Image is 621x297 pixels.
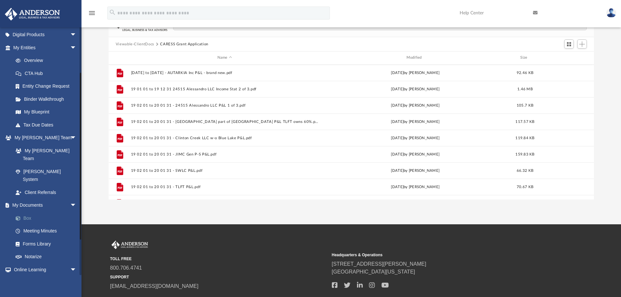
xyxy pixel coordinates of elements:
[9,186,83,199] a: Client Referrals
[5,131,83,144] a: My [PERSON_NAME] Teamarrow_drop_down
[332,252,549,258] small: Headquarters & Operations
[321,135,509,141] div: [DATE] by [PERSON_NAME]
[131,87,318,91] button: 19 01 01 to 19 12 31 24515 Alessandro LLC Income Stat 2 of 3.pdf
[70,263,83,276] span: arrow_drop_down
[110,265,142,271] a: 800.706.4741
[3,8,62,21] img: Anderson Advisors Platinum Portal
[321,86,509,92] div: [DATE] by [PERSON_NAME]
[515,120,534,123] span: 117.57 KB
[321,151,509,157] div: [DATE] by [PERSON_NAME]
[9,225,86,238] a: Meeting Minutes
[70,199,83,212] span: arrow_drop_down
[131,185,318,189] button: 19 02 01 to 20 01 31 - TLFT P&L.pdf
[564,39,574,49] button: Switch to Grid View
[110,283,199,289] a: [EMAIL_ADDRESS][DOMAIN_NAME]
[131,136,318,140] button: 19 02 01 to 20 01 31 - Clinton Creek LLC w-o Blue Lake P&L.pdf
[515,136,534,140] span: 119.84 KB
[109,65,594,200] div: grid
[88,9,96,17] i: menu
[131,71,318,75] button: [DATE] to [DATE] - AUTARKIA Inc P&L - brand new.pdf
[131,169,318,173] button: 19 02 01 to 20 01 31 - SWLC P&L.pdf
[5,263,83,276] a: Online Learningarrow_drop_down
[577,39,587,49] button: Add
[9,80,86,93] a: Entity Change Request
[541,55,586,61] div: id
[512,55,538,61] div: Size
[517,185,533,188] span: 70.67 KB
[517,103,533,107] span: 105.7 KB
[515,152,534,156] span: 159.83 KB
[70,41,83,54] span: arrow_drop_down
[321,70,509,76] div: [DATE] by [PERSON_NAME]
[332,269,415,275] a: [GEOGRAPHIC_DATA][US_STATE]
[109,9,116,16] i: search
[517,71,533,74] span: 92.46 KB
[160,41,208,47] button: CARESS Grant Application
[321,102,509,108] div: [DATE] by [PERSON_NAME]
[110,256,327,262] small: TOLL FREE
[321,184,509,190] div: [DATE] by [PERSON_NAME]
[110,241,149,249] img: Anderson Advisors Platinum Portal
[9,250,86,263] a: Notarize
[70,131,83,145] span: arrow_drop_down
[5,199,86,212] a: My Documentsarrow_drop_down
[116,41,154,47] button: Viewable-ClientDocs
[321,55,509,61] div: Modified
[9,67,86,80] a: CTA Hub
[9,237,83,250] a: Forms Library
[9,144,80,165] a: My [PERSON_NAME] Team
[110,274,327,280] small: SUPPORT
[332,261,426,267] a: [STREET_ADDRESS][PERSON_NAME]
[321,168,509,173] div: [DATE] by [PERSON_NAME]
[321,119,509,125] div: [DATE] by [PERSON_NAME]
[9,212,86,225] a: Box
[70,28,83,42] span: arrow_drop_down
[111,55,128,61] div: id
[5,28,86,41] a: Digital Productsarrow_drop_down
[5,41,86,54] a: My Entitiesarrow_drop_down
[9,54,86,67] a: Overview
[517,169,533,172] span: 66.32 KB
[606,8,616,18] img: User Pic
[131,152,318,156] button: 19 02 01 to 20 01 31 - JIMC Gen P-S P&L.pdf
[130,55,318,61] div: Name
[9,165,83,186] a: [PERSON_NAME] System
[9,118,86,131] a: Tax Due Dates
[131,120,318,124] button: 19 02 01 to 20 01 31 - [GEOGRAPHIC_DATA] part of [GEOGRAPHIC_DATA] P&L TLFT owns 60%.pdf
[88,12,96,17] a: menu
[517,87,533,91] span: 1.46 MB
[9,93,86,106] a: Binder Walkthrough
[9,106,83,119] a: My Blueprint
[131,103,318,108] button: 19 02 01 to 20 01 31 - 24515 Alessandro LLC P&L 1 of 3.pdf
